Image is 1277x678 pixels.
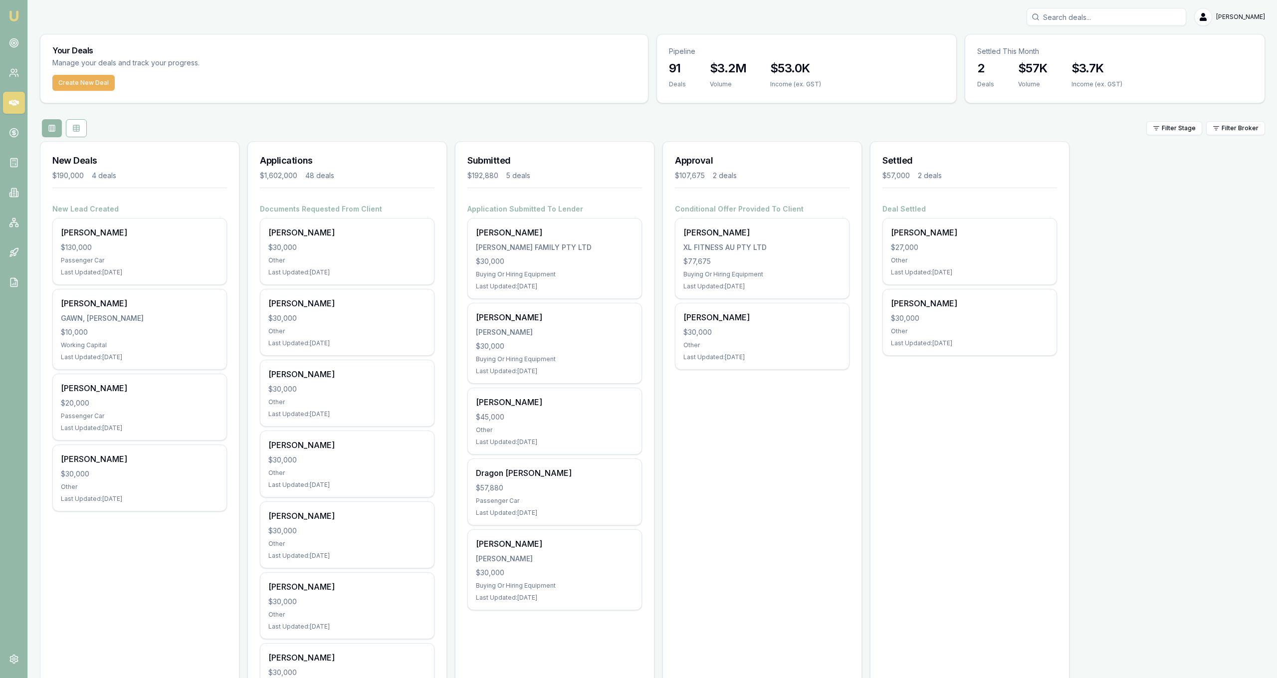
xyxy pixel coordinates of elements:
div: Other [268,256,426,264]
div: $130,000 [61,242,218,252]
div: [PERSON_NAME] [683,311,841,323]
div: Last Updated: [DATE] [268,410,426,418]
div: $30,000 [268,455,426,465]
div: Other [61,483,218,491]
div: $30,000 [683,327,841,337]
div: [PERSON_NAME] [476,311,634,323]
div: Last Updated: [DATE] [891,268,1049,276]
h3: Submitted [467,154,642,168]
span: [PERSON_NAME] [1216,13,1265,21]
input: Search deals [1027,8,1186,26]
div: Other [891,256,1049,264]
div: Other [268,398,426,406]
div: Other [268,469,426,477]
div: Buying Or Hiring Equipment [476,355,634,363]
div: Passenger Car [61,256,218,264]
div: $30,000 [476,341,634,351]
div: [PERSON_NAME] [61,382,218,394]
div: [PERSON_NAME] [476,396,634,408]
div: [PERSON_NAME] [476,538,634,550]
div: $57,880 [476,483,634,493]
h3: $53.0K [770,60,821,76]
div: Income (ex. GST) [770,80,821,88]
div: [PERSON_NAME] [61,226,218,238]
div: Last Updated: [DATE] [476,509,634,517]
div: [PERSON_NAME] [268,439,426,451]
div: [PERSON_NAME] [61,297,218,309]
span: Filter Broker [1222,124,1259,132]
h3: Settled [882,154,1057,168]
div: $30,000 [268,526,426,536]
div: $30,000 [268,242,426,252]
div: 2 deals [713,171,737,181]
h4: Deal Settled [882,204,1057,214]
div: $30,000 [268,597,426,607]
div: Volume [1018,80,1048,88]
div: [PERSON_NAME] [61,453,218,465]
div: Last Updated: [DATE] [61,495,218,503]
div: Last Updated: [DATE] [61,268,218,276]
div: $107,675 [675,171,705,181]
div: $27,000 [891,242,1049,252]
button: Filter Stage [1146,121,1202,135]
div: 2 deals [918,171,942,181]
div: Other [268,540,426,548]
div: $190,000 [52,171,84,181]
div: [PERSON_NAME] [683,226,841,238]
div: Last Updated: [DATE] [891,339,1049,347]
div: [PERSON_NAME] [268,581,426,593]
div: $30,000 [476,256,634,266]
div: Volume [710,80,746,88]
div: [PERSON_NAME] [891,226,1049,238]
div: $20,000 [61,398,218,408]
div: 5 deals [506,171,530,181]
div: [PERSON_NAME] [268,652,426,664]
div: Last Updated: [DATE] [476,438,634,446]
div: Last Updated: [DATE] [268,481,426,489]
div: [PERSON_NAME] [476,327,634,337]
div: Other [891,327,1049,335]
div: $30,000 [268,313,426,323]
div: Last Updated: [DATE] [476,367,634,375]
div: Last Updated: [DATE] [268,339,426,347]
h4: New Lead Created [52,204,227,214]
h3: $3.7K [1071,60,1122,76]
h3: 2 [977,60,994,76]
div: Last Updated: [DATE] [683,282,841,290]
div: $30,000 [476,568,634,578]
h4: Application Submitted To Lender [467,204,642,214]
h3: Approval [675,154,850,168]
h3: Your Deals [52,46,636,54]
div: Last Updated: [DATE] [268,268,426,276]
div: $1,602,000 [260,171,297,181]
div: Passenger Car [61,412,218,420]
div: [PERSON_NAME] [268,297,426,309]
div: Deals [669,80,686,88]
h3: Applications [260,154,434,168]
div: Buying Or Hiring Equipment [476,582,634,590]
h3: New Deals [52,154,227,168]
div: Other [268,611,426,619]
img: emu-icon-u.png [8,10,20,22]
div: Working Capital [61,341,218,349]
div: Income (ex. GST) [1071,80,1122,88]
div: [PERSON_NAME] [476,226,634,238]
div: Last Updated: [DATE] [476,594,634,602]
h3: $3.2M [710,60,746,76]
div: $30,000 [61,469,218,479]
button: Create New Deal [52,75,115,91]
div: Last Updated: [DATE] [476,282,634,290]
div: Last Updated: [DATE] [61,424,218,432]
div: $77,675 [683,256,841,266]
div: Buying Or Hiring Equipment [683,270,841,278]
div: 48 deals [305,171,334,181]
div: [PERSON_NAME] [476,554,634,564]
span: Filter Stage [1162,124,1196,132]
div: $30,000 [268,384,426,394]
p: Settled This Month [977,46,1253,56]
div: $57,000 [882,171,910,181]
div: $30,000 [268,668,426,678]
div: 4 deals [92,171,116,181]
div: [PERSON_NAME] [891,297,1049,309]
